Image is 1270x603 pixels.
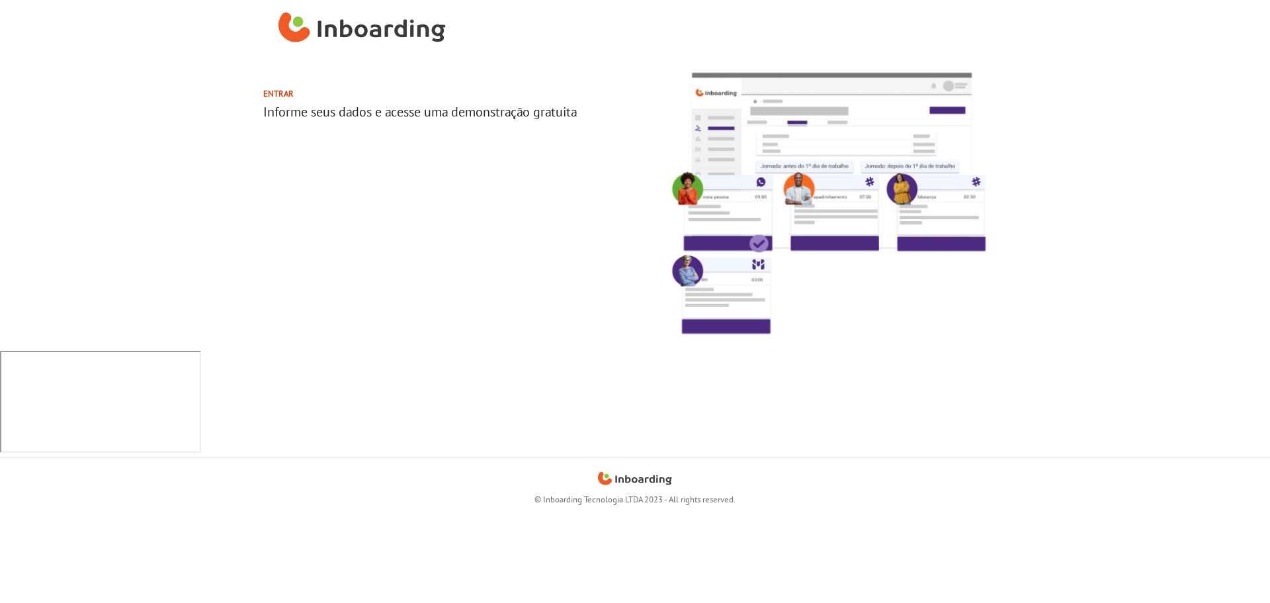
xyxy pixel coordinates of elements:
[268,493,1002,506] p: © Inboarding Tecnologia LTDA 2023 - All rights reserved.
[263,104,630,120] h3: Informe seus dados e acesse uma demonstração gratuita
[263,130,630,189] iframe: Form 0
[278,5,446,52] a: Inboarding Home Page
[645,57,1002,351] img: Imagem da solução da Inbaording monstrando a jornada como comunicações enviandos antes e depois d...
[278,9,446,48] img: Inboarding Home
[263,89,630,99] h2: Entrar
[598,468,673,488] a: Inboarding Home Page
[598,468,673,488] img: Inboarding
